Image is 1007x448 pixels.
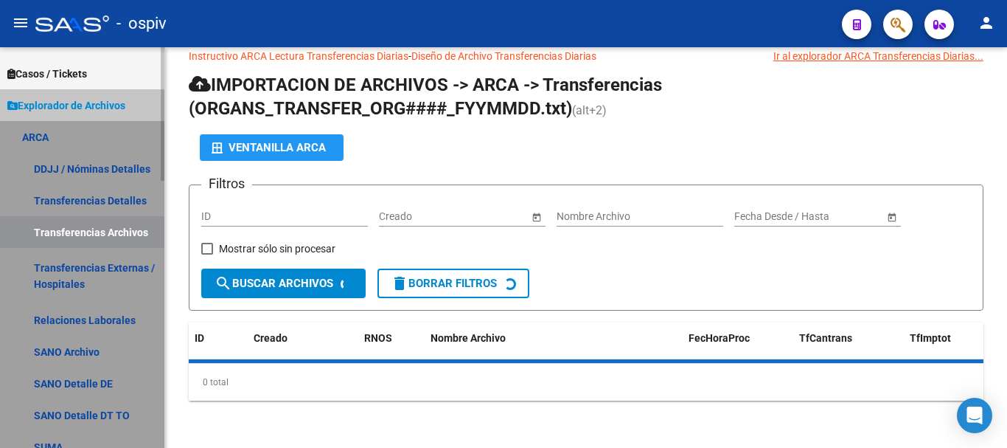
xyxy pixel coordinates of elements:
[364,332,392,344] span: RNOS
[358,323,425,354] datatable-header-cell: RNOS
[200,134,344,161] button: Ventanilla ARCA
[201,173,252,194] h3: Filtros
[189,323,248,354] datatable-header-cell: ID
[212,134,332,161] div: Ventanilla ARCA
[248,323,358,354] datatable-header-cell: Creado
[884,209,899,224] button: Open calendar
[7,66,87,82] span: Casos / Tickets
[734,210,788,223] input: Fecha inicio
[189,48,983,64] p: -
[219,240,335,258] span: Mostrar sólo sin procesar
[411,50,596,62] a: Diseño de Archivo Transferencias Diarias
[391,275,408,292] mat-icon: delete
[793,323,904,354] datatable-header-cell: TfCantrans
[7,97,125,114] span: Explorador de Archivos
[377,269,529,298] button: Borrar Filtros
[425,323,683,354] datatable-header-cell: Nombre Archivo
[572,103,607,117] span: (alt+2)
[189,50,408,62] a: Instructivo ARCA Lectura Transferencias Diarias
[431,332,506,344] span: Nombre Archivo
[773,48,983,64] div: Ir al explorador ARCA Transferencias Diarias...
[799,332,852,344] span: TfCantrans
[12,14,29,32] mat-icon: menu
[978,14,995,32] mat-icon: person
[391,277,497,290] span: Borrar Filtros
[254,332,288,344] span: Creado
[689,332,750,344] span: FecHoraProc
[801,210,873,223] input: Fecha fin
[201,269,366,298] button: Buscar Archivos
[195,332,204,344] span: ID
[215,275,232,292] mat-icon: search
[910,332,951,344] span: TfImptot
[529,209,544,224] button: Open calendar
[379,210,433,223] input: Fecha inicio
[683,323,793,354] datatable-header-cell: FecHoraProc
[957,398,992,433] div: Open Intercom Messenger
[445,210,518,223] input: Fecha fin
[189,364,983,401] div: 0 total
[116,7,167,40] span: - ospiv
[189,75,662,119] span: IMPORTACION DE ARCHIVOS -> ARCA -> Transferencias (ORGANS_TRANSFER_ORG####_FYYMMDD.txt)
[215,277,333,290] span: Buscar Archivos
